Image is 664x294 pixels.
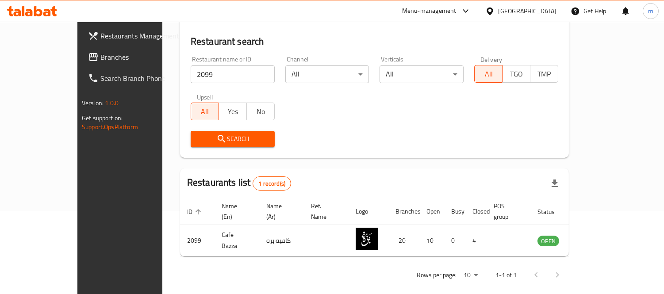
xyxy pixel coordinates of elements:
[197,94,213,100] label: Upsell
[82,112,123,124] span: Get support on:
[187,206,204,217] span: ID
[100,31,181,41] span: Restaurants Management
[402,6,457,16] div: Menu-management
[534,68,555,80] span: TMP
[180,198,607,256] table: enhanced table
[223,105,243,118] span: Yes
[180,225,215,256] td: 2099
[465,198,487,225] th: Closed
[191,65,275,83] input: Search for restaurant name or ID..
[198,134,268,145] span: Search
[380,65,464,83] div: All
[187,176,291,191] h2: Restaurants list
[266,201,293,222] span: Name (Ar)
[356,228,378,250] img: Cafe Bazza
[419,198,444,225] th: Open
[105,97,119,109] span: 1.0.0
[537,236,559,246] span: OPEN
[285,65,369,83] div: All
[480,56,503,62] label: Delivery
[465,225,487,256] td: 4
[82,97,104,109] span: Version:
[253,176,291,191] div: Total records count
[191,103,219,120] button: All
[494,201,520,222] span: POS group
[195,105,215,118] span: All
[222,201,249,222] span: Name (En)
[81,25,188,46] a: Restaurants Management
[349,198,388,225] th: Logo
[100,52,181,62] span: Branches
[81,68,188,89] a: Search Branch Phone
[250,105,271,118] span: No
[498,6,557,16] div: [GEOGRAPHIC_DATA]
[544,173,565,194] div: Export file
[502,65,530,83] button: TGO
[537,206,566,217] span: Status
[311,201,338,222] span: Ref. Name
[460,269,481,282] div: Rows per page:
[215,225,259,256] td: Cafe Bazza
[495,270,517,281] p: 1-1 of 1
[444,225,465,256] td: 0
[648,6,653,16] span: m
[419,225,444,256] td: 10
[191,35,558,48] h2: Restaurant search
[474,65,503,83] button: All
[478,68,499,80] span: All
[506,68,527,80] span: TGO
[388,225,419,256] td: 20
[259,225,304,256] td: كافية بزة
[81,46,188,68] a: Branches
[530,65,558,83] button: TMP
[246,103,275,120] button: No
[253,179,291,188] span: 1 record(s)
[100,73,181,84] span: Search Branch Phone
[444,198,465,225] th: Busy
[219,103,247,120] button: Yes
[388,198,419,225] th: Branches
[191,131,275,147] button: Search
[417,270,457,281] p: Rows per page:
[82,121,138,133] a: Support.OpsPlatform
